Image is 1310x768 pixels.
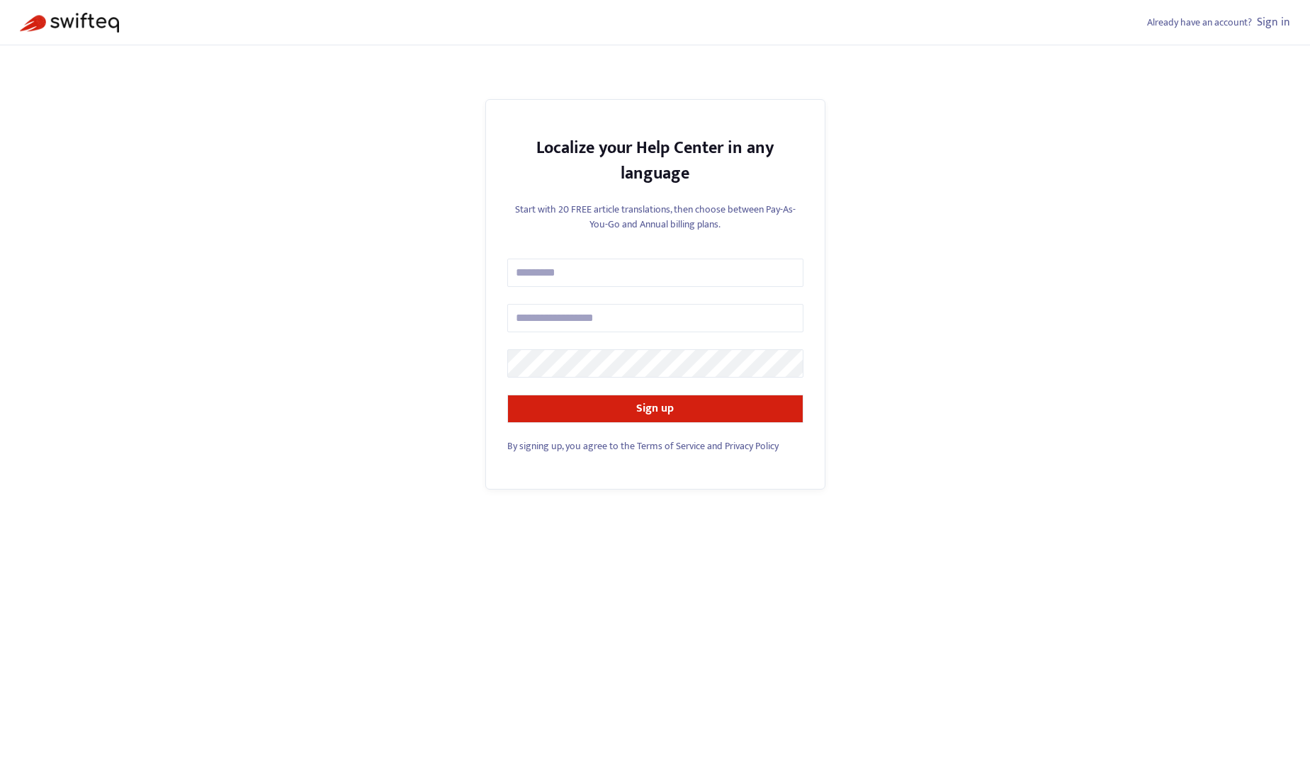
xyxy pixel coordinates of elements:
[636,399,674,418] strong: Sign up
[1147,14,1252,30] span: Already have an account?
[20,13,119,33] img: Swifteq
[507,439,803,453] div: and
[637,438,705,454] a: Terms of Service
[1257,13,1290,32] a: Sign in
[507,438,635,454] span: By signing up, you agree to the
[507,395,803,423] button: Sign up
[536,134,774,188] strong: Localize your Help Center in any language
[507,202,803,232] p: Start with 20 FREE article translations, then choose between Pay-As-You-Go and Annual billing plans.
[725,438,779,454] a: Privacy Policy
